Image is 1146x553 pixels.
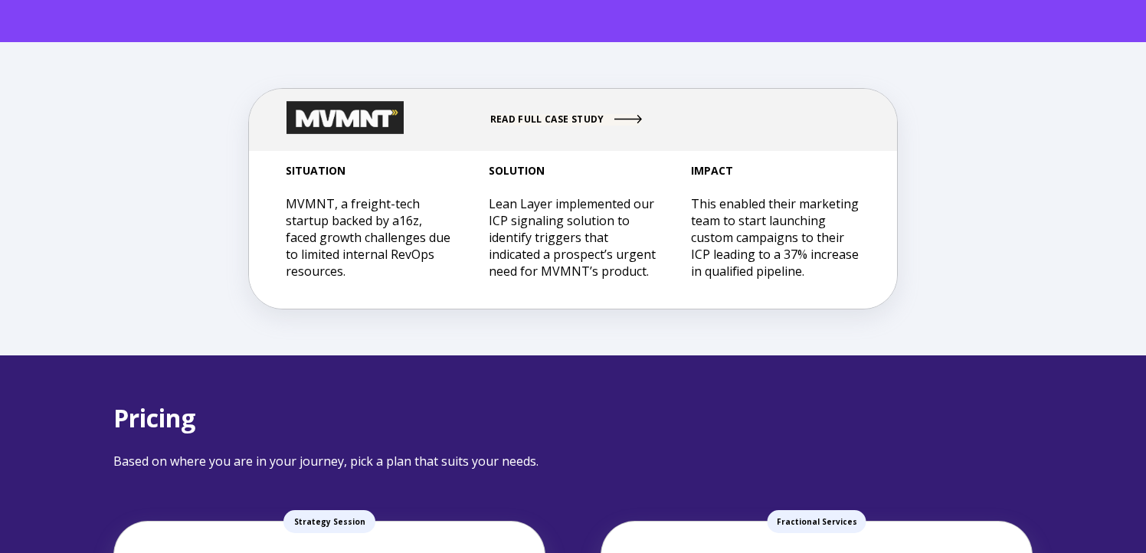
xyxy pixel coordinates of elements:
p: MVMNT, a freight-tech startup backed by a16z, faced growth challenges due to limited internal Rev... [286,195,455,280]
span: READ FULL CASE STUDY [490,113,604,126]
img: MVMNT [286,101,404,134]
strong: SITUATION [286,163,345,178]
span: Strategy Session [283,510,375,533]
span: Based on where you are in your journey, pick a plan that suits your needs. [113,453,539,470]
p: Lean Layer implemented our ICP signaling solution to identify triggers that indicated a prospect’... [489,195,658,280]
strong: SOLUTION [489,163,545,178]
span: Pricing [113,401,195,434]
span: Fractional Services [768,510,866,533]
strong: IMPACT [691,163,733,178]
p: This enabled their marketing team to start launching custom campaigns to their ICP leading to a 3... [691,195,860,280]
a: READ FULL CASE STUDY [490,114,643,126]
